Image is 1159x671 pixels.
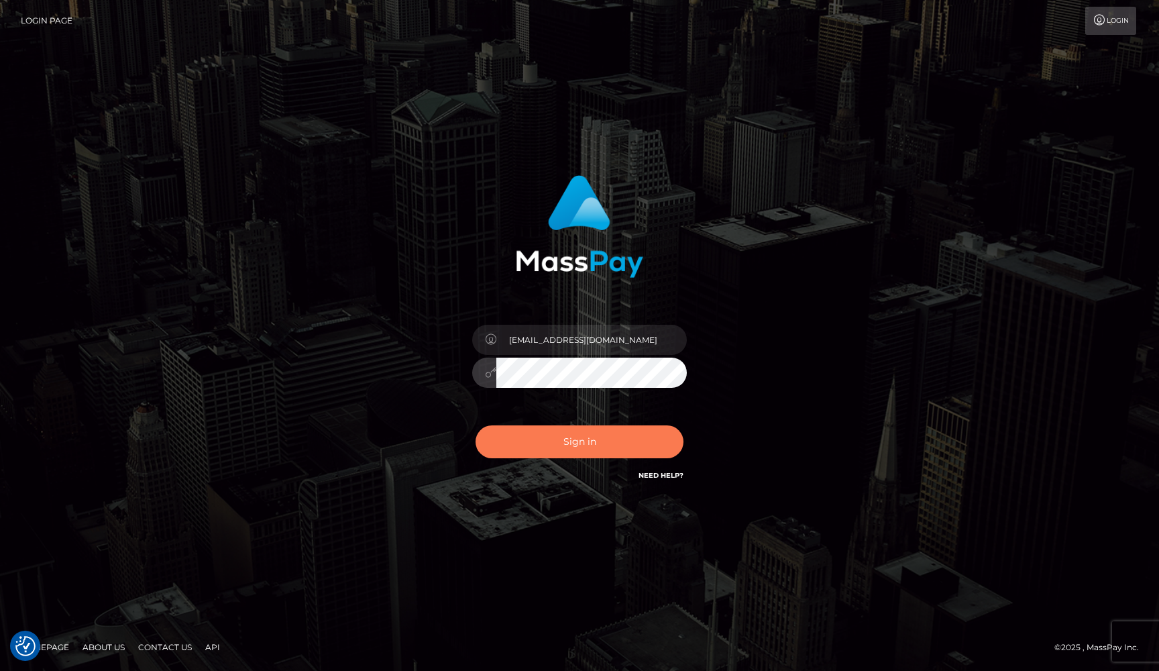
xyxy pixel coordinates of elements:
[21,7,72,35] a: Login Page
[77,637,130,658] a: About Us
[476,425,683,458] button: Sign in
[15,636,36,656] button: Consent Preferences
[1054,640,1149,655] div: © 2025 , MassPay Inc.
[15,636,36,656] img: Revisit consent button
[15,637,74,658] a: Homepage
[516,175,643,278] img: MassPay Login
[133,637,197,658] a: Contact Us
[200,637,225,658] a: API
[496,325,687,355] input: Username...
[1085,7,1136,35] a: Login
[639,471,683,480] a: Need Help?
